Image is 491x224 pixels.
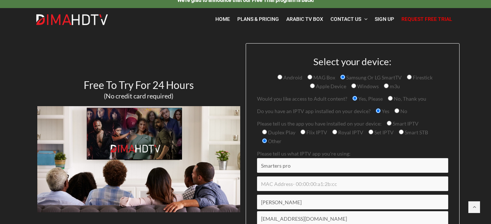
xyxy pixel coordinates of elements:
[389,83,400,89] span: m3u
[345,74,402,81] span: Samsung Or LG SmartTV
[375,16,394,22] span: Sign Up
[356,83,379,89] span: Windows
[257,94,448,103] p: Would you like access to Adult content?
[384,83,389,88] input: m3u
[212,12,234,27] a: Home
[468,201,480,213] a: Back to top
[277,75,282,79] input: Android
[399,130,404,134] input: Smart STB
[398,12,456,27] a: Request Free Trial
[234,12,283,27] a: Plans & Pricing
[310,83,315,88] input: Apple Device
[331,16,361,22] span: Contact Us
[399,108,407,114] span: No
[404,129,428,135] span: Smart STB
[237,16,279,22] span: Plans & Pricing
[401,16,452,22] span: Request Free Trial
[327,12,371,27] a: Contact Us
[388,96,393,101] input: No, Thank you
[315,83,346,89] span: Apple Device
[371,12,398,27] a: Sign Up
[394,108,399,113] input: No
[215,16,230,22] span: Home
[352,96,357,101] input: Yes, Please
[313,56,392,67] span: Select your device:
[305,129,327,135] span: Flix IPTV
[267,138,282,144] span: Other
[376,108,381,113] input: Yes
[257,176,448,191] input: MAC Address- 00:00:00:a1:2b:cc
[301,130,305,134] input: Flix IPTV
[357,96,383,102] span: Yes, Please
[337,129,363,135] span: Royal IPTV
[373,129,394,135] span: Set IPTV
[84,79,194,91] span: Free To Try For 24 Hours
[332,130,337,134] input: Royal IPTV
[35,14,109,26] img: Dima HDTV
[282,74,302,81] span: Android
[340,75,345,79] input: Samsung Or LG SmartTV
[407,75,412,79] input: Firestick
[412,74,433,81] span: Firestick
[262,130,267,134] input: Duplex Play
[381,108,389,114] span: Yes
[283,12,327,27] a: Arabic TV Box
[312,74,335,81] span: MAG Box
[392,120,419,127] span: Smart IPTV
[257,158,448,173] input: IPTV app name
[257,149,448,173] p: Please tell us what IPTV app you're using:
[104,92,173,100] span: (No credit card required)
[267,129,295,135] span: Duplex Play
[257,119,448,146] p: Please tell us the app you have installed on your device:
[369,130,373,134] input: Set IPTV
[286,16,323,22] span: Arabic TV Box
[387,121,392,126] input: Smart IPTV
[257,107,448,116] p: Do you have an IPTV app installed on your device?
[262,138,267,143] input: Other
[307,75,312,79] input: MAG Box
[351,83,356,88] input: Windows
[257,195,448,209] input: Name
[393,96,426,102] span: No, Thank you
